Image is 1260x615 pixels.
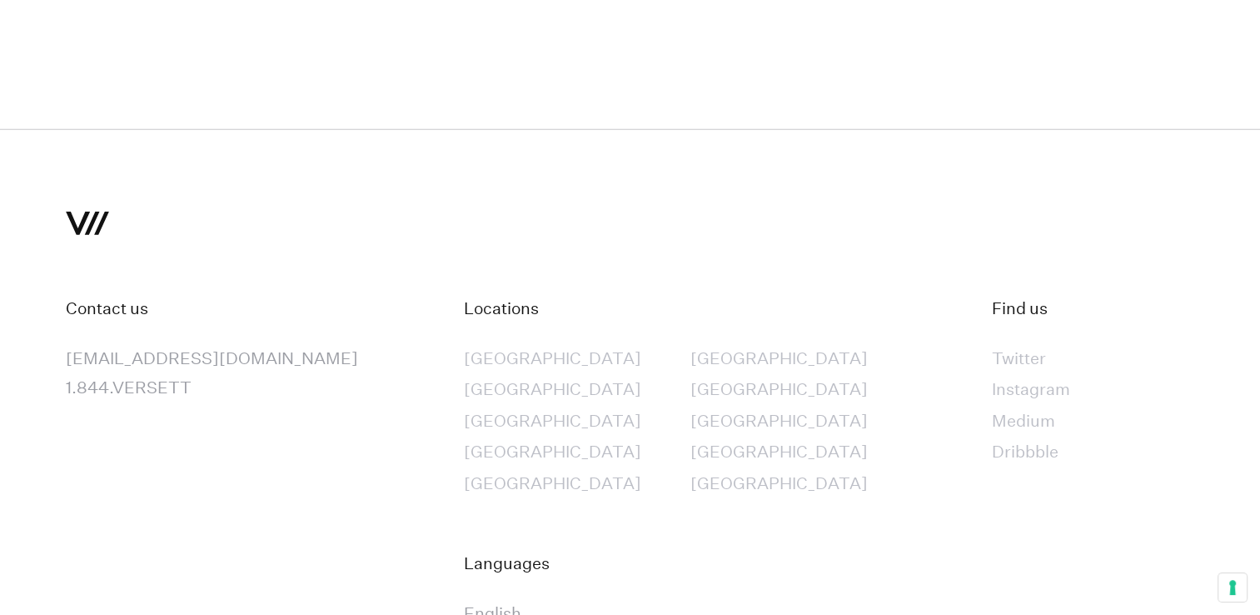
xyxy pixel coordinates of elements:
div: Medium [992,407,1070,437]
a: [GEOGRAPHIC_DATA] [464,469,641,501]
div: [GEOGRAPHIC_DATA] [464,437,641,467]
a: [GEOGRAPHIC_DATA] [690,469,868,501]
div: [GEOGRAPHIC_DATA] [690,469,868,499]
div: Instagram [992,375,1070,405]
div: Locations [464,294,992,324]
div: [GEOGRAPHIC_DATA] [464,344,641,374]
a: [GEOGRAPHIC_DATA] [690,437,868,469]
a: [GEOGRAPHIC_DATA] [690,375,868,407]
a: Medium [992,407,1070,438]
a: Contact us [66,298,148,320]
button: Your consent preferences for tracking technologies [1218,573,1247,602]
div: Languages [464,549,1194,579]
a: [GEOGRAPHIC_DATA] [690,344,868,376]
a: [EMAIL_ADDRESS][DOMAIN_NAME] [66,348,358,370]
a: Instagram [992,375,1070,407]
div: [GEOGRAPHIC_DATA] [464,407,641,437]
div: [GEOGRAPHIC_DATA] [464,469,641,499]
div: Twitter [992,344,1070,374]
a: [GEOGRAPHIC_DATA] [690,407,868,438]
a: [GEOGRAPHIC_DATA] [464,344,641,376]
a: Dribbble [992,437,1070,469]
div: Dribbble [992,437,1070,467]
div: [GEOGRAPHIC_DATA] [464,375,641,405]
div: [GEOGRAPHIC_DATA] [690,344,868,374]
div: [GEOGRAPHIC_DATA] [690,375,868,405]
a: [GEOGRAPHIC_DATA] [464,375,641,407]
a: [GEOGRAPHIC_DATA] [464,407,641,438]
a: 1.844.VERSETT [66,377,192,399]
div: Find us [992,294,1194,324]
a: Twitter [992,344,1070,376]
div: [GEOGRAPHIC_DATA] [690,437,868,467]
a: [GEOGRAPHIC_DATA] [464,437,641,469]
div: [GEOGRAPHIC_DATA] [690,407,868,437]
